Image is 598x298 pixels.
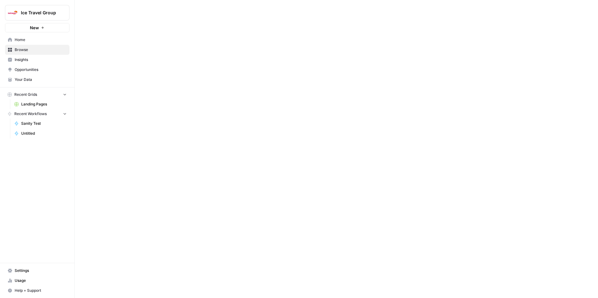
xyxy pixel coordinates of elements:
span: Untitled [21,131,67,136]
span: Insights [15,57,67,63]
span: Recent Workflows [14,111,47,117]
button: Recent Grids [5,90,69,99]
button: Recent Workflows [5,109,69,119]
img: Ice Travel Group Logo [7,7,18,18]
span: Opportunities [15,67,67,72]
span: Usage [15,278,67,283]
a: Insights [5,55,69,65]
button: Workspace: Ice Travel Group [5,5,69,21]
span: Ice Travel Group [21,10,59,16]
a: Sanity Test [12,119,69,128]
a: Browse [5,45,69,55]
a: Your Data [5,75,69,85]
a: Untitled [12,128,69,138]
button: Help + Support [5,286,69,296]
span: Home [15,37,67,43]
span: Browse [15,47,67,53]
a: Home [5,35,69,45]
span: Your Data [15,77,67,82]
span: Sanity Test [21,121,67,126]
span: Recent Grids [14,92,37,97]
span: Landing Pages [21,101,67,107]
span: Help + Support [15,288,67,293]
a: Opportunities [5,65,69,75]
button: New [5,23,69,32]
a: Landing Pages [12,99,69,109]
a: Usage [5,276,69,286]
a: Settings [5,266,69,276]
span: New [30,25,39,31]
span: Settings [15,268,67,273]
